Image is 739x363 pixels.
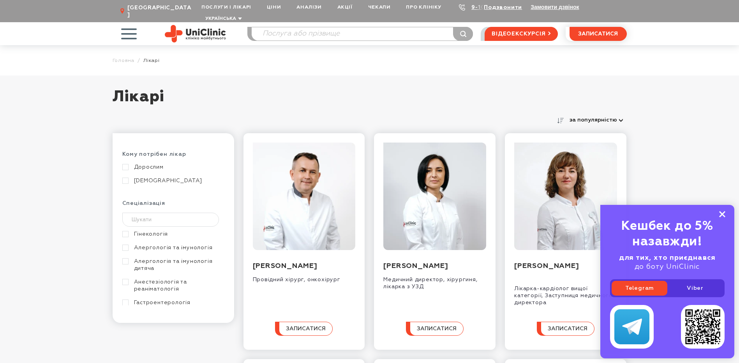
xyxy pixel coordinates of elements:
[531,4,579,10] button: Замовити дзвінок
[610,219,725,250] div: Кешбек до 5% назавжди!
[143,58,160,63] span: Лікарі
[122,299,222,306] a: Гастроентерологія
[417,326,457,331] span: записатися
[492,27,545,41] span: відеоекскурсія
[165,25,226,42] img: Uniclinic
[253,143,356,250] img: Захарчук Олександр Валентинович
[122,278,222,293] a: Анестезіологія та реаніматологія
[122,213,219,227] input: Шукати
[122,258,222,272] a: Алергологія та імунологія дитяча
[619,254,716,261] b: для тих, хто приєднався
[205,16,236,21] span: Українська
[484,5,522,10] a: Подзвонити
[578,31,618,37] span: записатися
[514,279,617,306] div: Лікарка-кардіолог вищої категорії, Заступниця медичного директора
[122,244,222,251] a: Алергологія та імунологія
[485,27,557,41] a: відеоекскурсія
[383,143,486,250] img: Смирнова Дар'я Олександрівна
[275,322,333,336] button: записатися
[610,254,725,271] div: до боту UniClinic
[253,263,317,270] a: [PERSON_NAME]
[252,27,473,41] input: Послуга або прізвище
[537,322,594,336] button: записатися
[514,143,617,250] img: Назарова Інна Леонідівна
[122,231,222,238] a: Гінекологія
[406,322,464,336] button: записатися
[113,87,627,115] h1: Лікарі
[548,326,587,331] span: записатися
[122,177,222,184] a: [DEMOGRAPHIC_DATA]
[286,326,326,331] span: записатися
[127,4,194,18] span: [GEOGRAPHIC_DATA]
[122,151,224,164] div: Кому потрібен лікар
[203,16,242,22] button: Українська
[122,164,222,171] a: Дорослим
[667,281,723,296] a: Viber
[514,263,579,270] a: [PERSON_NAME]
[253,270,356,283] div: Провідний хірург, онкохірург
[122,200,224,213] div: Спеціалізація
[566,115,627,125] button: за популярністю
[383,263,448,270] a: [PERSON_NAME]
[570,27,627,41] button: записатися
[612,281,667,296] a: Telegram
[113,58,135,63] a: Головна
[471,5,489,10] a: 9-103
[383,270,486,290] div: Медичний директор, хірургиня, лікарка з УЗД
